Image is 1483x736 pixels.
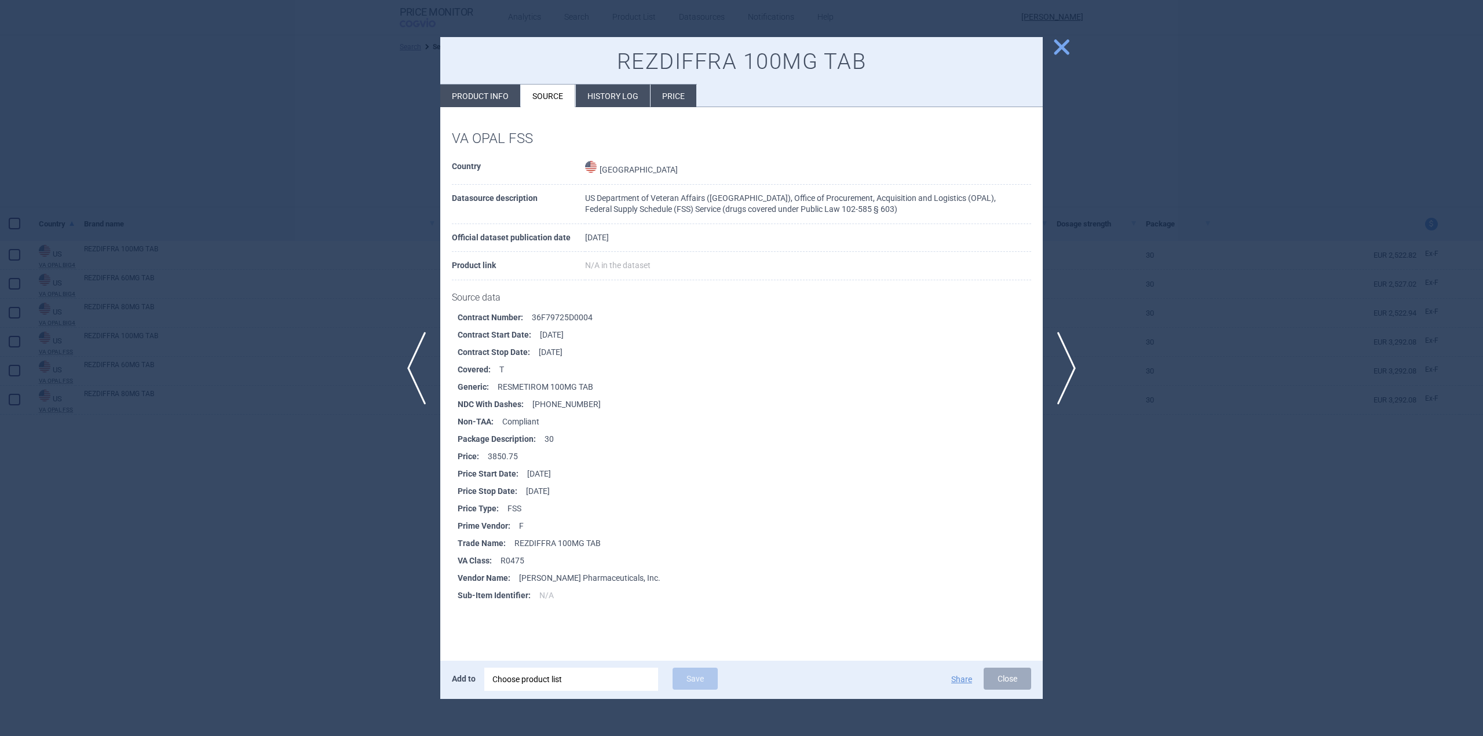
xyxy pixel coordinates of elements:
[458,413,1043,430] li: Compliant
[585,185,1031,224] td: US Department of Veteran Affairs ([GEOGRAPHIC_DATA]), Office of Procurement, Acquisition and Logi...
[458,482,1043,500] li: [DATE]
[440,85,520,107] li: Product info
[458,465,527,482] strong: Price Start Date :
[458,343,1043,361] li: [DATE]
[458,552,501,569] strong: VA Class :
[458,482,526,500] strong: Price Stop Date :
[521,85,575,107] li: Source
[458,500,1043,517] li: FSS
[458,569,519,587] strong: Vendor Name :
[673,668,718,690] button: Save
[458,448,488,465] strong: Price :
[458,378,1043,396] li: RESMETIROM 100MG TAB
[458,430,1043,448] li: 30
[458,361,499,378] strong: Covered :
[458,343,539,361] strong: Contract Stop Date :
[458,396,1043,413] li: [PHONE_NUMBER]
[458,465,1043,482] li: [DATE]
[458,430,545,448] strong: Package Description :
[458,309,1043,326] li: 36F79725D0004
[458,326,1043,343] li: [DATE]
[585,153,1031,185] td: [GEOGRAPHIC_DATA]
[452,185,585,224] th: Datasource description
[452,224,585,252] th: Official dataset publication date
[458,569,1043,587] li: [PERSON_NAME] Pharmaceuticals, Inc.
[452,252,585,280] th: Product link
[458,517,519,534] strong: Prime Vendor :
[458,534,514,552] strong: Trade Name :
[458,309,532,326] strong: Contract Number :
[484,668,658,691] div: Choose product list
[585,224,1031,252] td: [DATE]
[585,161,597,173] img: United States
[452,668,476,690] p: Add to
[951,675,972,683] button: Share
[458,361,1043,378] li: T
[458,587,539,604] strong: Sub-Item Identifier :
[458,413,502,430] strong: Non-TAA :
[984,668,1031,690] button: Close
[458,378,498,396] strong: Generic :
[576,85,650,107] li: History log
[458,500,507,517] strong: Price Type :
[452,130,1031,147] h1: VA OPAL FSS
[458,517,1043,534] li: F
[452,153,585,185] th: Country
[458,326,540,343] strong: Contract Start Date :
[651,85,696,107] li: Price
[458,396,532,413] strong: NDC With Dashes :
[452,292,1031,303] h1: Source data
[492,668,650,691] div: Choose product list
[585,261,651,270] span: N/A in the dataset
[458,534,1043,552] li: REZDIFFRA 100MG TAB
[458,448,1043,465] li: 3850.75
[452,49,1031,75] h1: REZDIFFRA 100MG TAB
[458,552,1043,569] li: R0475
[539,591,554,600] span: N/A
